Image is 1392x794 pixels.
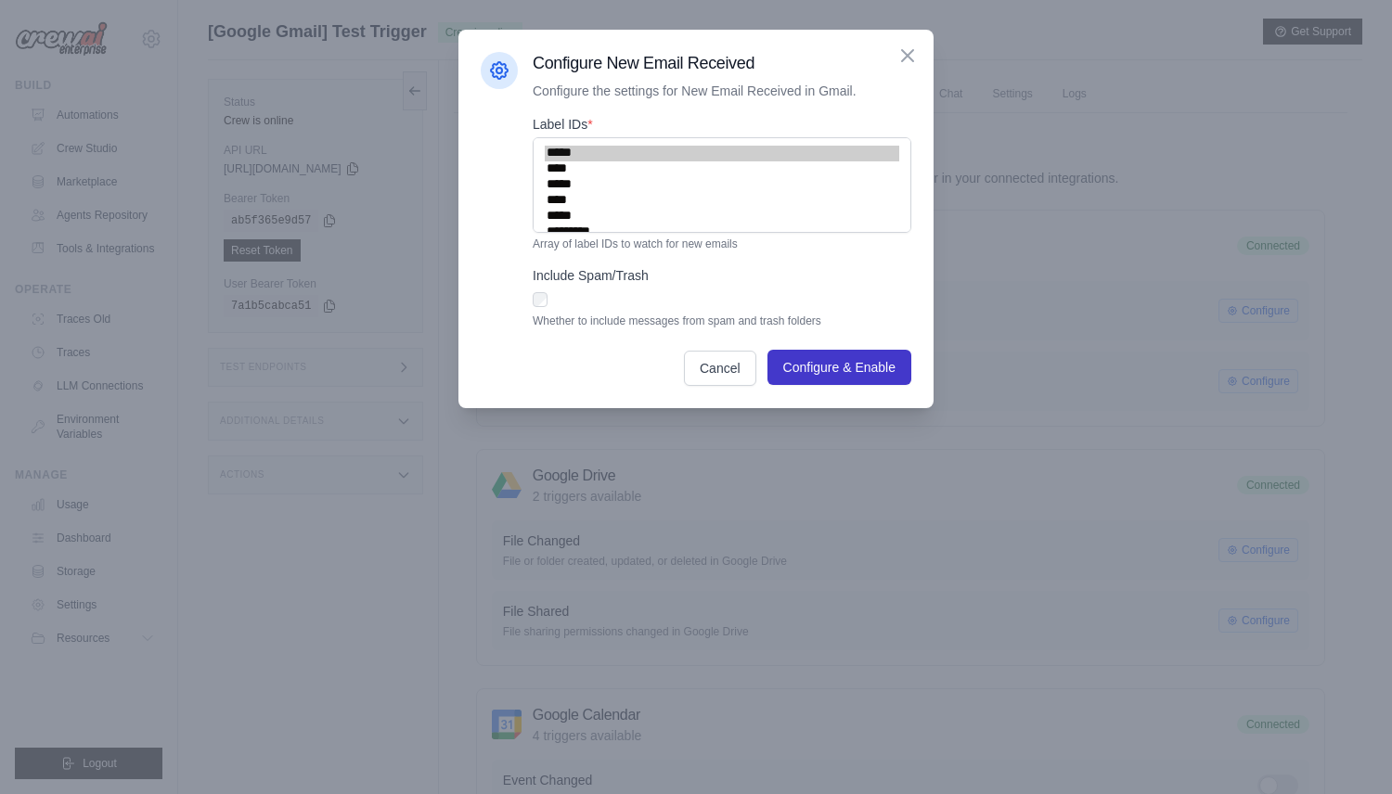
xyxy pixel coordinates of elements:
[783,358,896,377] span: Configure & Enable
[533,314,911,328] p: Whether to include messages from spam and trash folders
[767,350,911,385] button: Configure & Enable
[533,82,911,100] p: Configure the settings for New Email Received in Gmail.
[684,351,756,386] button: Cancel
[533,237,911,251] p: Array of label IDs to watch for new emails
[533,52,911,74] h3: Configure New Email Received
[533,115,911,134] label: Label IDs
[533,266,911,285] label: Include Spam/Trash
